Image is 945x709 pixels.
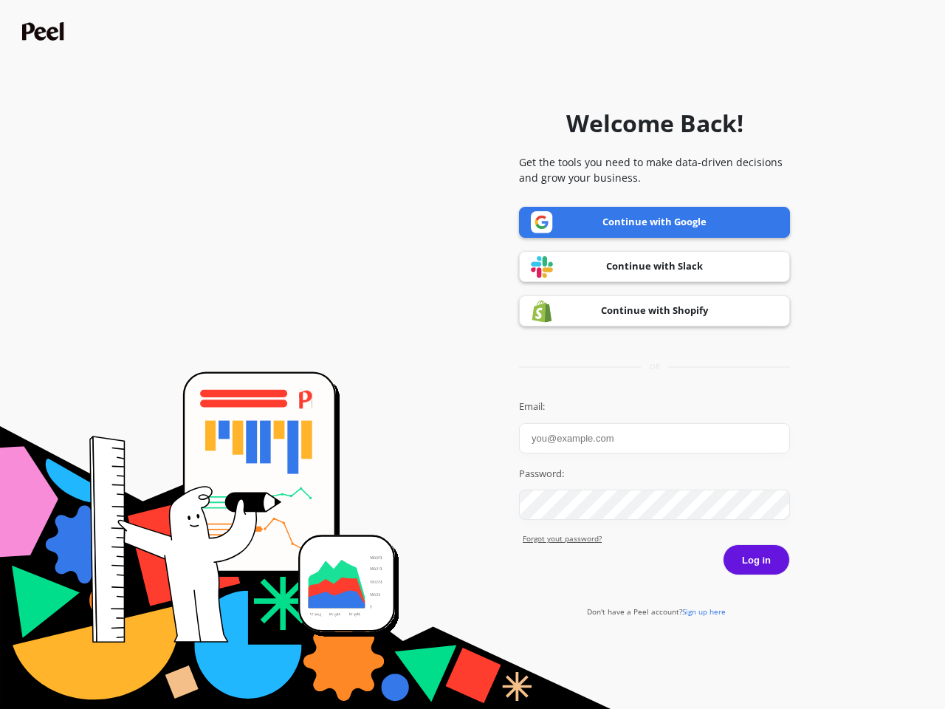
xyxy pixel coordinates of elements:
[531,300,553,323] img: Shopify logo
[519,207,790,238] a: Continue with Google
[531,256,553,278] img: Slack logo
[519,467,790,482] label: Password:
[22,22,68,41] img: Peel
[519,251,790,282] a: Continue with Slack
[723,544,790,575] button: Log in
[566,106,743,141] h1: Welcome Back!
[519,361,790,372] div: or
[682,606,726,617] span: Sign up here
[523,533,790,544] a: Forgot yout password?
[519,295,790,326] a: Continue with Shopify
[587,606,726,617] a: Don't have a Peel account?Sign up here
[519,154,790,185] p: Get the tools you need to make data-driven decisions and grow your business.
[531,211,553,233] img: Google logo
[519,400,790,414] label: Email:
[519,423,790,453] input: you@example.com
